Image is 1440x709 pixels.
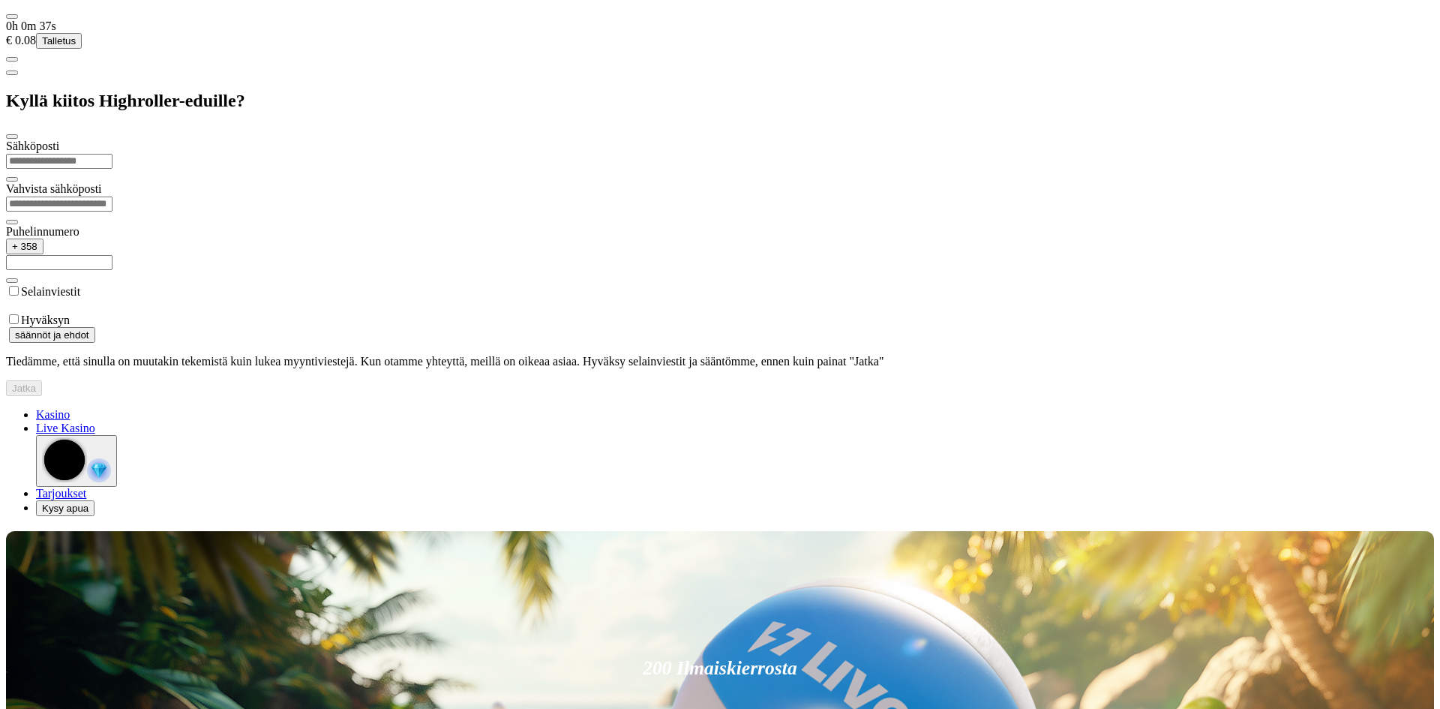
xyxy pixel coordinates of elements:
[87,458,111,482] img: reward-icon
[36,408,70,421] span: Kasino
[9,327,95,343] button: säännöt ja ehdot
[36,435,117,487] button: reward-icon
[21,285,80,298] label: Selainviestit
[36,33,82,49] button: Talletus
[6,20,56,32] span: user session time
[6,355,1434,368] p: Tiedämme, että sinulla on muutakin tekemistä kuin lukea myyntiviestejä. Kun otamme yhteyttä, meil...
[36,422,95,434] a: poker-chip iconLive Kasino
[42,503,88,514] span: Kysy apua
[6,57,18,62] button: menu
[6,278,18,283] button: eye icon
[6,380,42,396] button: Jatka
[6,239,43,254] button: + 358chevron-down icon
[36,487,86,500] a: gift-inverted iconTarjoukset
[6,34,36,47] span: € 0.08
[6,140,59,152] label: Sähköposti
[6,14,18,19] button: menu
[12,383,36,394] span: Jatka
[21,314,70,326] label: Hyväksyn
[6,177,18,182] button: eye icon
[6,182,102,195] label: Vahvista sähköposti
[36,500,94,516] button: headphones iconKysy apua
[36,408,70,421] a: diamond iconKasino
[6,91,1434,111] h2: Kyllä kiitos Highroller-eduille?
[42,35,76,47] span: Talletus
[6,71,18,75] button: chevron-left icon
[6,220,18,224] button: eye icon
[36,487,86,500] span: Tarjoukset
[6,134,18,139] button: close
[36,422,95,434] span: Live Kasino
[6,225,79,238] label: Puhelinnumero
